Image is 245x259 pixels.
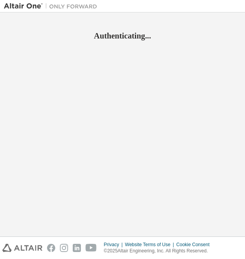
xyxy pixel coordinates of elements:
h2: Authenticating... [4,31,241,41]
p: © 2025 Altair Engineering, Inc. All Rights Reserved. [104,248,214,254]
div: Privacy [104,241,125,248]
img: altair_logo.svg [2,244,42,252]
div: Cookie Consent [176,241,214,248]
img: instagram.svg [60,244,68,252]
div: Website Terms of Use [125,241,176,248]
img: linkedin.svg [73,244,81,252]
img: facebook.svg [47,244,55,252]
img: Altair One [4,2,101,10]
img: youtube.svg [86,244,97,252]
